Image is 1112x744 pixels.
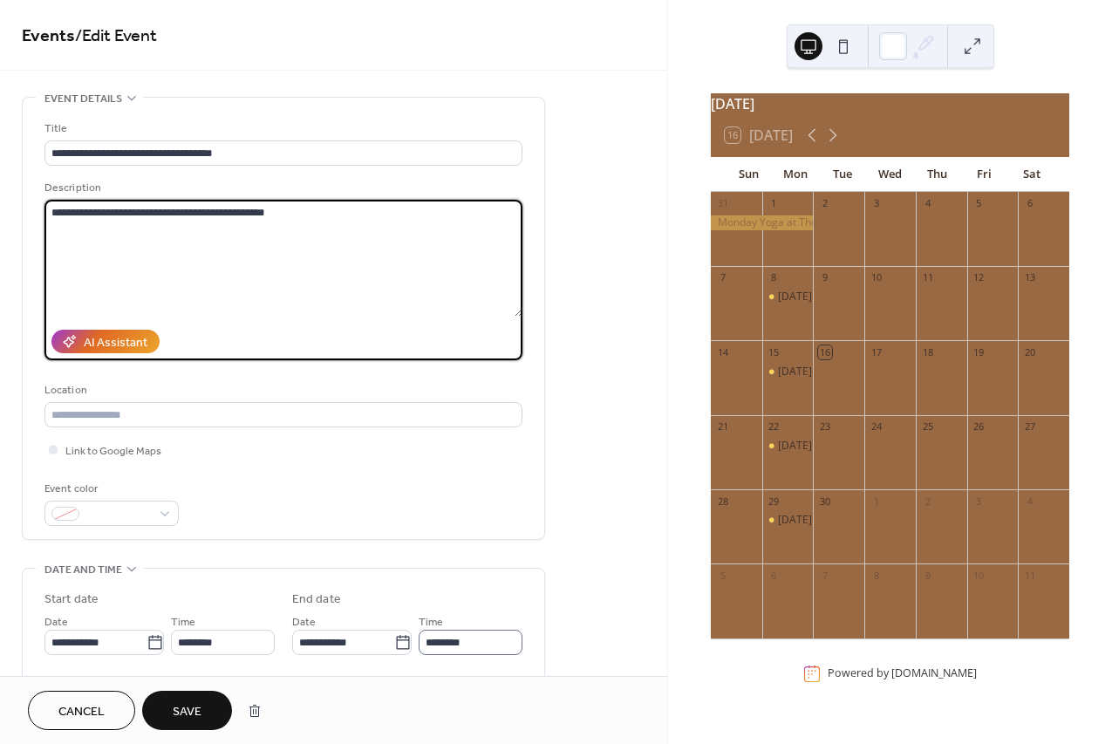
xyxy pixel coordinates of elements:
[921,197,934,210] div: 4
[1023,197,1036,210] div: 6
[870,197,883,210] div: 3
[22,19,75,53] a: Events
[921,271,934,284] div: 11
[1023,569,1036,582] div: 11
[972,197,986,210] div: 5
[818,345,831,358] div: 16
[716,495,729,508] div: 28
[891,666,977,681] a: [DOMAIN_NAME]
[778,290,959,304] div: [DATE] Yoga at [GEOGRAPHIC_DATA]
[171,613,195,631] span: Time
[716,271,729,284] div: 7
[818,569,831,582] div: 7
[866,157,913,192] div: Wed
[419,613,443,631] span: Time
[51,330,160,353] button: AI Assistant
[818,495,831,508] div: 30
[84,334,147,352] div: AI Assistant
[716,569,729,582] div: 5
[292,590,341,609] div: End date
[778,513,959,528] div: [DATE] Yoga at [GEOGRAPHIC_DATA]
[818,197,831,210] div: 2
[1023,271,1036,284] div: 13
[767,271,781,284] div: 8
[762,513,814,528] div: Monday Yoga at The Castle
[44,480,175,498] div: Event color
[716,197,729,210] div: 31
[711,93,1069,114] div: [DATE]
[1023,345,1036,358] div: 20
[711,215,813,230] div: Monday Yoga at The Castle — CANCELLED
[142,691,232,730] button: Save
[972,420,986,433] div: 26
[767,495,781,508] div: 29
[44,613,68,631] span: Date
[870,420,883,433] div: 24
[778,365,959,379] div: [DATE] Yoga at [GEOGRAPHIC_DATA]
[870,271,883,284] div: 10
[914,157,961,192] div: Thu
[44,119,519,138] div: Title
[44,179,519,197] div: Description
[44,590,99,609] div: Start date
[921,345,934,358] div: 18
[716,420,729,433] div: 21
[762,290,814,304] div: Monday Yoga at The Castle
[725,157,772,192] div: Sun
[921,420,934,433] div: 25
[772,157,819,192] div: Mon
[762,439,814,454] div: Monday Yoga at The Castle
[58,703,105,721] span: Cancel
[870,569,883,582] div: 8
[1008,157,1055,192] div: Sat
[767,345,781,358] div: 15
[818,271,831,284] div: 9
[972,569,986,582] div: 10
[921,569,934,582] div: 9
[921,495,934,508] div: 2
[65,442,161,461] span: Link to Google Maps
[778,439,959,454] div: [DATE] Yoga at [GEOGRAPHIC_DATA]
[716,345,729,358] div: 14
[44,561,122,579] span: Date and time
[767,420,781,433] div: 22
[819,157,866,192] div: Tue
[28,691,135,730] button: Cancel
[818,420,831,433] div: 23
[767,197,781,210] div: 1
[762,365,814,379] div: Monday Yoga at The Castle
[961,157,1008,192] div: Fri
[972,271,986,284] div: 12
[292,613,316,631] span: Date
[972,495,986,508] div: 3
[173,703,201,721] span: Save
[75,19,157,53] span: / Edit Event
[870,345,883,358] div: 17
[44,381,519,399] div: Location
[767,569,781,582] div: 6
[828,666,977,681] div: Powered by
[44,90,122,108] span: Event details
[972,345,986,358] div: 19
[870,495,883,508] div: 1
[1023,420,1036,433] div: 27
[1023,495,1036,508] div: 4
